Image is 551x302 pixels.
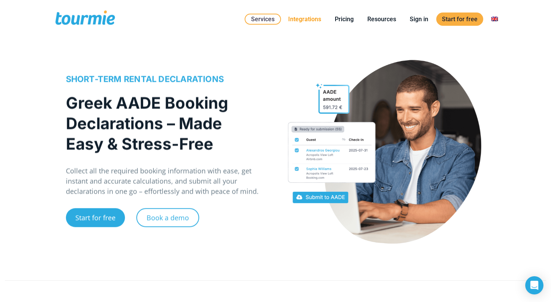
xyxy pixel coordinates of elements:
[136,208,199,227] a: Book a demo
[404,14,434,24] a: Sign in
[525,276,543,294] div: Open Intercom Messenger
[245,14,281,25] a: Services
[436,13,483,26] a: Start for free
[362,14,402,24] a: Resources
[66,208,125,227] a: Start for free
[283,14,327,24] a: Integrations
[329,14,359,24] a: Pricing
[66,92,260,153] h1: Greek AADE Booking Declarations – Made Easy & Stress-Free
[66,74,224,83] span: SHORT-TERM RENTAL DECLARATIONS
[66,165,268,196] p: Collect all the required booking information with ease, get instant and accurate calculations, an...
